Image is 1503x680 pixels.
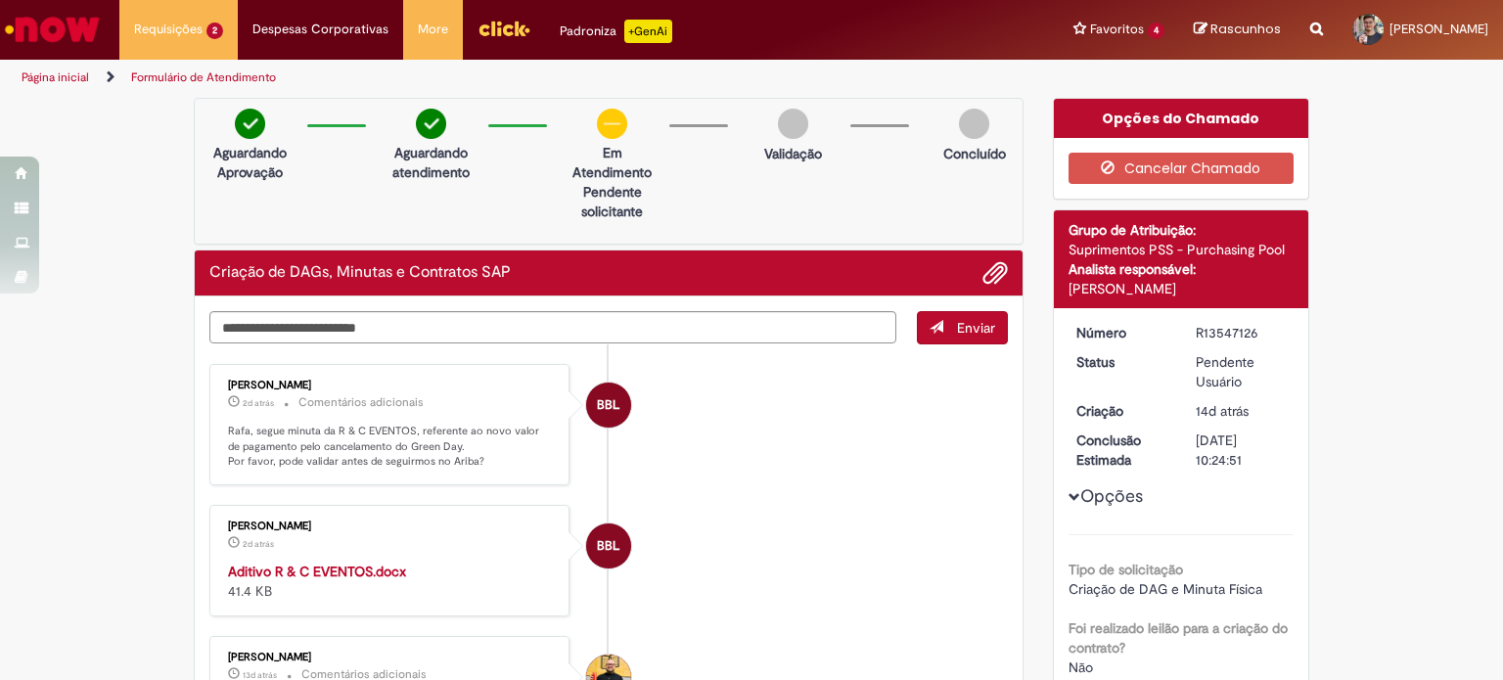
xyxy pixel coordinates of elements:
[943,144,1006,163] p: Concluído
[957,319,995,337] span: Enviar
[1054,99,1309,138] div: Opções do Chamado
[560,20,672,43] div: Padroniza
[1210,20,1281,38] span: Rascunhos
[1196,402,1249,420] span: 14d atrás
[917,311,1008,344] button: Enviar
[565,182,660,221] p: Pendente solicitante
[1069,561,1183,578] b: Tipo de solicitação
[624,20,672,43] p: +GenAi
[228,380,554,391] div: [PERSON_NAME]
[1069,658,1093,676] span: Não
[1196,402,1249,420] time: 18/09/2025 13:24:47
[206,23,223,39] span: 2
[252,20,388,39] span: Despesas Corporativas
[1196,401,1287,421] div: 18/09/2025 13:24:47
[418,20,448,39] span: More
[1194,21,1281,39] a: Rascunhos
[243,397,274,409] time: 29/09/2025 15:18:13
[1069,220,1295,240] div: Grupo de Atribuição:
[1069,580,1262,598] span: Criação de DAG e Minuta Física
[298,394,424,411] small: Comentários adicionais
[1148,23,1164,39] span: 4
[1062,352,1182,372] dt: Status
[228,562,554,601] div: 41.4 KB
[15,60,987,96] ul: Trilhas de página
[586,523,631,568] div: Breno Betarelli Lopes
[228,652,554,663] div: [PERSON_NAME]
[203,143,297,182] p: Aguardando Aprovação
[1062,401,1182,421] dt: Criação
[597,382,619,429] span: BBL
[235,109,265,139] img: check-circle-green.png
[597,109,627,139] img: circle-minus.png
[982,260,1008,286] button: Adicionar anexos
[1090,20,1144,39] span: Favoritos
[243,538,274,550] time: 29/09/2025 15:16:54
[764,144,822,163] p: Validação
[1069,153,1295,184] button: Cancelar Chamado
[778,109,808,139] img: img-circle-grey.png
[384,143,478,182] p: Aguardando atendimento
[243,538,274,550] span: 2d atrás
[22,69,89,85] a: Página inicial
[2,10,103,49] img: ServiceNow
[131,69,276,85] a: Formulário de Atendimento
[565,143,660,182] p: Em Atendimento
[209,311,896,344] textarea: Digite sua mensagem aqui...
[1196,323,1287,342] div: R13547126
[1196,431,1287,470] div: [DATE] 10:24:51
[1069,279,1295,298] div: [PERSON_NAME]
[597,522,619,569] span: BBL
[1389,21,1488,37] span: [PERSON_NAME]
[1069,259,1295,279] div: Analista responsável:
[1069,240,1295,259] div: Suprimentos PSS - Purchasing Pool
[228,424,554,470] p: Rafa, segue minuta da R & C EVENTOS, referente ao novo valor de pagamento pelo cancelamento do Gr...
[1062,431,1182,470] dt: Conclusão Estimada
[228,563,406,580] a: Aditivo R & C EVENTOS.docx
[209,264,511,282] h2: Criação de DAGs, Minutas e Contratos SAP Histórico de tíquete
[228,521,554,532] div: [PERSON_NAME]
[243,397,274,409] span: 2d atrás
[1196,352,1287,391] div: Pendente Usuário
[959,109,989,139] img: img-circle-grey.png
[1062,323,1182,342] dt: Número
[416,109,446,139] img: check-circle-green.png
[478,14,530,43] img: click_logo_yellow_360x200.png
[134,20,203,39] span: Requisições
[586,383,631,428] div: Breno Betarelli Lopes
[1069,619,1288,657] b: Foi realizado leilão para a criação do contrato?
